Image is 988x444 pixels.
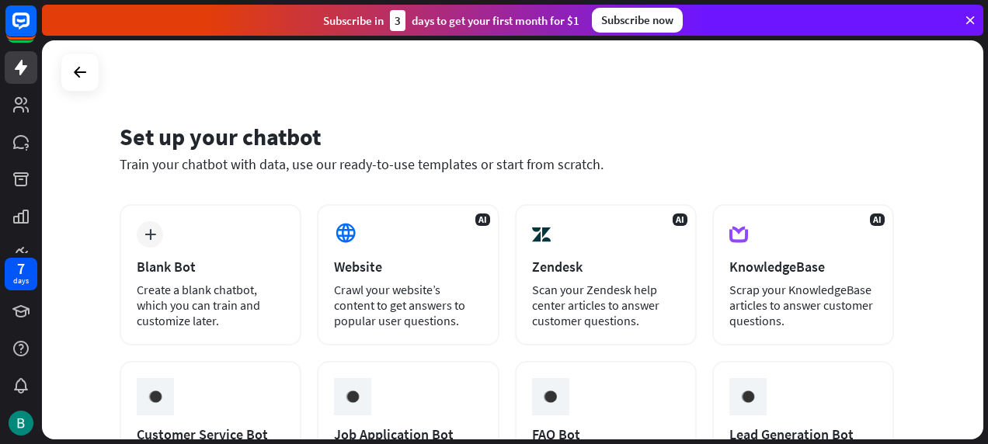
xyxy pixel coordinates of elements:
div: Subscribe now [592,8,683,33]
div: 3 [390,10,405,31]
div: 7 [17,262,25,276]
a: 7 days [5,258,37,290]
div: days [13,276,29,286]
div: Subscribe in days to get your first month for $1 [323,10,579,31]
